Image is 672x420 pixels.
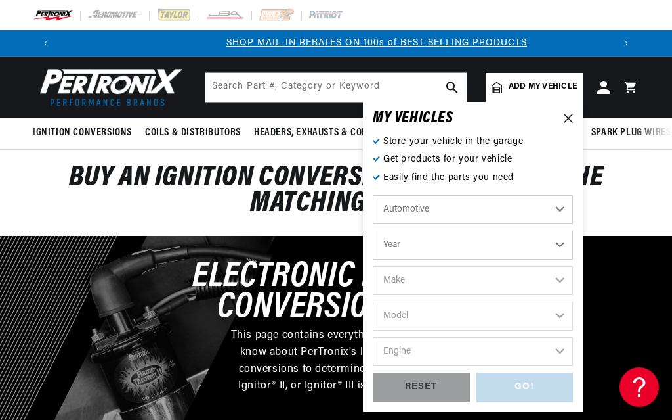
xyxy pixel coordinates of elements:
p: Get products for your vehicle [373,152,573,167]
a: SHOP MAIL-IN REBATES ON 100s of BEST SELLING PRODUCTS [226,38,527,48]
select: Model [373,302,573,331]
summary: Ignition Conversions [33,118,138,149]
button: Translation missing: en.sections.announcements.previous_announcement [33,30,59,57]
div: RESET [373,373,470,402]
img: Pertronix [33,64,184,110]
span: Coils & Distributors [145,126,241,140]
select: Engine [373,337,573,366]
h6: MY VEHICLE S [373,112,453,125]
a: Add my vehicle [486,73,583,102]
select: Make [373,266,573,295]
input: Search Part #, Category or Keyword [205,73,467,102]
p: Store your vehicle in the garage [373,135,573,149]
span: Spark Plug Wires [591,126,671,140]
summary: Coils & Distributors [138,118,247,149]
span: Headers, Exhausts & Components [254,126,408,140]
summary: Headers, Exhausts & Components [247,118,414,149]
div: Announcement [100,36,654,51]
button: search button [438,73,467,102]
select: Ride Type [373,195,573,224]
p: This page contains everything you need to know about PerTronix's line of ignition conversions to ... [220,327,451,394]
p: Easily find the parts you need [373,171,573,185]
div: 2 of 3 [100,36,654,51]
span: Add my vehicle [509,81,577,93]
h3: Electronic Ignition Conversion Kits [139,262,533,324]
button: Translation missing: en.sections.announcements.next_announcement [613,30,639,57]
select: Year [373,231,573,260]
span: Ignition Conversions [33,126,132,140]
